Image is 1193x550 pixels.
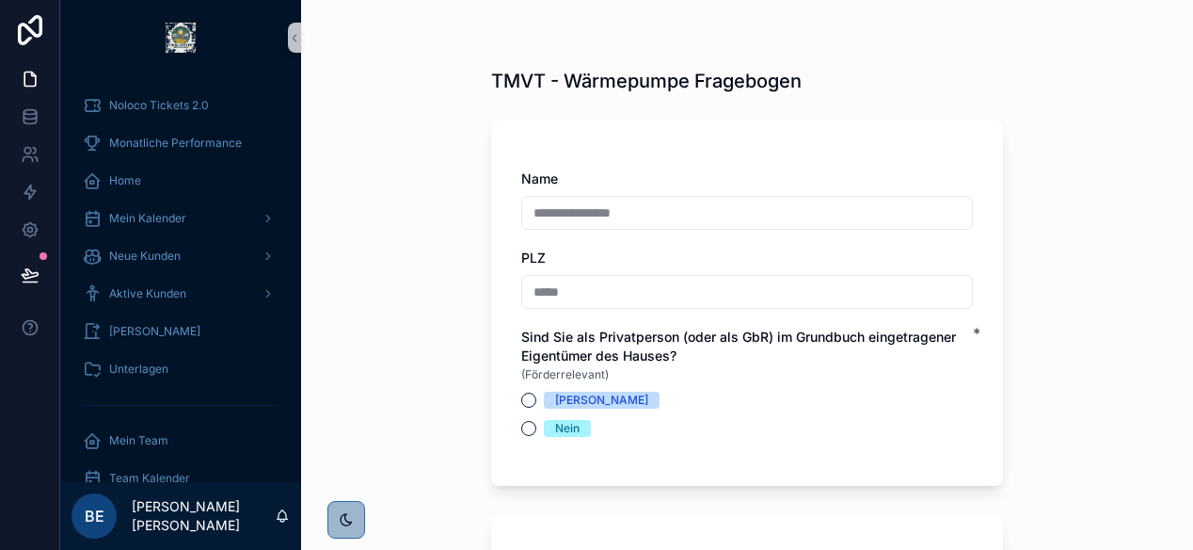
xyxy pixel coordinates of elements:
span: Mein Kalender [109,211,186,226]
div: [PERSON_NAME] [555,392,648,409]
a: Noloco Tickets 2.0 [72,89,290,122]
a: Team Kalender [72,461,290,495]
span: Noloco Tickets 2.0 [109,98,209,113]
span: Home [109,173,141,188]
a: [PERSON_NAME] [72,315,290,348]
a: Monatliche Performance [72,126,290,160]
img: App logo [166,23,196,53]
span: Team Kalender [109,471,190,486]
span: [PERSON_NAME] [109,324,200,339]
span: Neue Kunden [109,249,181,264]
span: PLZ [521,250,546,266]
a: Mein Team [72,424,290,458]
span: Monatliche Performance [109,136,242,151]
span: Mein Team [109,433,168,448]
p: [PERSON_NAME] [PERSON_NAME] [132,497,275,535]
span: (Förderrelevant) [521,367,609,382]
span: BE [85,505,104,527]
a: Unterlagen [72,352,290,386]
h1: TMVT - Wärmepumpe Fragebogen [491,68,802,94]
span: Name [521,170,558,186]
div: Nein [555,420,580,437]
span: Sind Sie als Privatperson (oder als GbR) im Grundbuch eingetragener Eigentümer des Hauses? [521,329,956,364]
div: scrollable content [60,75,301,482]
span: Aktive Kunden [109,286,186,301]
a: Aktive Kunden [72,277,290,311]
a: Mein Kalender [72,202,290,235]
a: Home [72,164,290,198]
a: Neue Kunden [72,239,290,273]
span: Unterlagen [109,362,168,377]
